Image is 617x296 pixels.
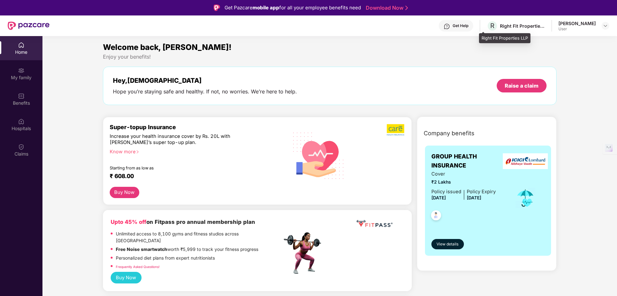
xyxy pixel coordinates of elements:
img: svg+xml;base64,PHN2ZyB4bWxucz0iaHR0cDovL3d3dy53My5vcmcvMjAwMC9zdmciIHdpZHRoPSI0OC45NDMiIGhlaWdodD... [428,208,444,224]
span: ₹2 Lakhs [431,179,496,186]
div: Know more [110,149,278,153]
div: ₹ 608.00 [110,173,276,180]
img: Logo [214,5,220,11]
div: Get Pazcare for all your employee benefits need [225,4,361,12]
img: svg+xml;base64,PHN2ZyB4bWxucz0iaHR0cDovL3d3dy53My5vcmcvMjAwMC9zdmciIHhtbG5zOnhsaW5rPSJodHRwOi8vd3... [288,124,349,186]
span: R [490,22,494,30]
img: svg+xml;base64,PHN2ZyB3aWR0aD0iMjAiIGhlaWdodD0iMjAiIHZpZXdCb3g9IjAgMCAyMCAyMCIgZmlsbD0ibm9uZSIgeG... [18,67,24,74]
img: Stroke [405,5,408,11]
button: View details [431,239,464,249]
strong: mobile app [253,5,279,11]
div: Increase your health insurance cover by Rs. 20L with [PERSON_NAME]’s super top-up plan. [110,133,254,146]
div: Enjoy your benefits! [103,53,557,60]
img: fpp.png [282,231,327,276]
img: fppp.png [355,218,394,230]
div: Get Help [453,23,468,28]
div: Right Fit Properties LLP [479,33,530,43]
b: on Fitpass pro annual membership plan [111,219,255,225]
b: Upto 45% off [111,219,146,225]
div: Hope you’re staying safe and healthy. If not, no worries. We’re here to help. [113,88,297,95]
img: svg+xml;base64,PHN2ZyBpZD0iSGVscC0zMngzMiIgeG1sbnM9Imh0dHA6Ly93d3cudzMub3JnLzIwMDAvc3ZnIiB3aWR0aD... [444,23,450,30]
div: Raise a claim [505,82,539,89]
a: Frequently Asked Questions! [116,265,160,269]
img: New Pazcare Logo [8,22,50,30]
img: insurerLogo [503,153,548,169]
img: icon [515,187,536,209]
span: Company benefits [424,129,474,138]
span: Cover [431,170,496,178]
img: svg+xml;base64,PHN2ZyBpZD0iQ2xhaW0iIHhtbG5zPSJodHRwOi8vd3d3LnczLm9yZy8yMDAwL3N2ZyIgd2lkdGg9IjIwIi... [18,144,24,150]
img: svg+xml;base64,PHN2ZyBpZD0iSG9zcGl0YWxzIiB4bWxucz0iaHR0cDovL3d3dy53My5vcmcvMjAwMC9zdmciIHdpZHRoPS... [18,118,24,125]
a: Download Now [366,5,406,11]
div: Super-topup Insurance [110,124,282,130]
div: User [558,26,596,32]
img: svg+xml;base64,PHN2ZyBpZD0iQmVuZWZpdHMiIHhtbG5zPSJodHRwOi8vd3d3LnczLm9yZy8yMDAwL3N2ZyIgd2lkdGg9Ij... [18,93,24,99]
span: View details [437,241,458,247]
img: svg+xml;base64,PHN2ZyBpZD0iSG9tZSIgeG1sbnM9Imh0dHA6Ly93d3cudzMub3JnLzIwMDAvc3ZnIiB3aWR0aD0iMjAiIG... [18,42,24,48]
strong: Free Noise smartwatch [116,247,167,252]
button: Buy Now [110,187,139,198]
p: Unlimited access to 8,100 gyms and fitness studios across [GEOGRAPHIC_DATA] [116,231,282,244]
span: right [136,150,139,154]
img: svg+xml;base64,PHN2ZyBpZD0iRHJvcGRvd24tMzJ4MzIiIHhtbG5zPSJodHRwOi8vd3d3LnczLm9yZy8yMDAwL3N2ZyIgd2... [603,23,608,28]
div: [PERSON_NAME] [558,20,596,26]
p: Personalized diet plans from expert nutritionists [116,255,215,262]
div: Policy issued [431,188,461,196]
div: Starting from as low as [110,166,255,170]
div: Right Fit Properties LLP [500,23,545,29]
p: worth ₹5,999 to track your fitness progress [116,246,258,253]
div: Policy Expiry [467,188,496,196]
span: [DATE] [467,195,481,200]
span: [DATE] [431,195,446,200]
span: GROUP HEALTH INSURANCE [431,152,506,170]
div: Hey, [DEMOGRAPHIC_DATA] [113,77,297,84]
img: b5dec4f62d2307b9de63beb79f102df3.png [387,124,405,136]
button: Buy Now [111,272,142,284]
span: Welcome back, [PERSON_NAME]! [103,43,232,52]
